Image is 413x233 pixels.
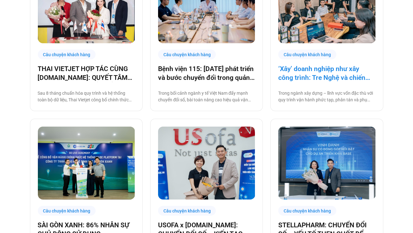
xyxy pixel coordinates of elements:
div: Câu chuyện khách hàng [278,206,336,216]
div: Câu chuyện khách hàng [158,50,216,59]
div: Câu chuyện khách hàng [278,50,336,59]
p: Trong ngành xây dựng – lĩnh vực vốn đặc thù với quy trình vận hành phức tạp, phân tán và phụ thuộ... [278,90,375,103]
a: Bệnh viện 115: [DATE] phát triển và bước chuyển đổi trong quản trị bệnh viện tư nhân [158,64,255,82]
div: Câu chuyện khách hàng [38,206,96,216]
div: Câu chuyện khách hàng [158,206,216,216]
p: Trong bối cảnh ngành y tế Việt Nam đẩy mạnh chuyển đổi số, bài toán nâng cao hiệu quả vận hành đa... [158,90,255,103]
a: ‘Xây’ doanh nghiệp như xây công trình: Tre Nghệ và chiến lược chuyển đổi từ gốc [278,64,375,82]
div: Câu chuyện khách hàng [38,50,96,59]
a: THAI VIETJET HỢP TÁC CÙNG [DOMAIN_NAME]: QUYẾT TÂM “CẤT CÁNH” CHUYỂN ĐỔI SỐ [38,64,135,82]
p: Sau 8 tháng chuẩn hóa quy trình và hệ thống toàn bộ dữ liệu, Thai Vietjet công bố chính thức vận ... [38,90,135,103]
